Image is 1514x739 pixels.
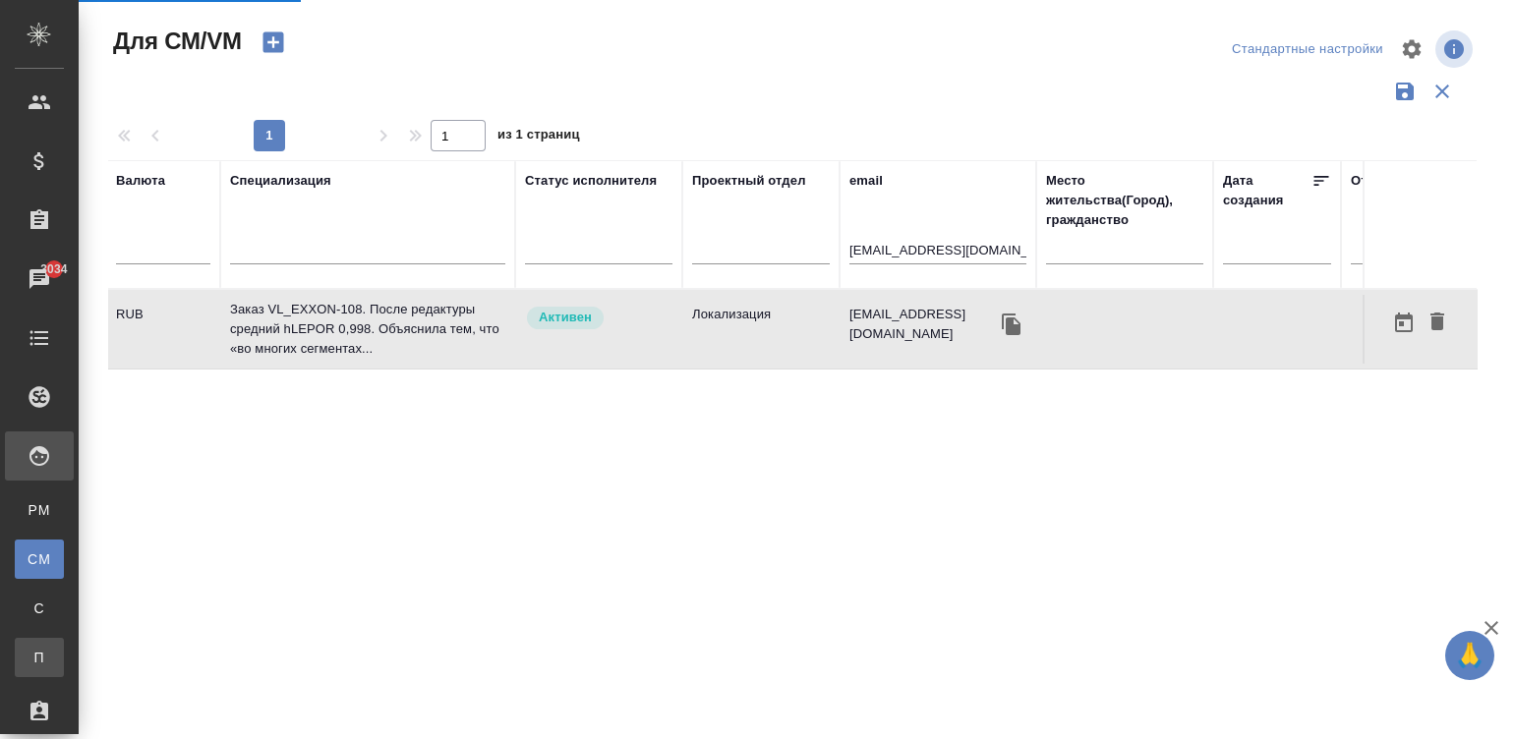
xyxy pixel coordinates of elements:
[230,171,331,191] div: Специализация
[525,305,672,331] div: Рядовой исполнитель: назначай с учетом рейтинга
[1453,635,1486,676] span: 🙏
[1435,30,1477,68] span: Посмотреть информацию
[1424,73,1461,110] button: Сбросить фильтры
[849,171,883,191] div: email
[497,123,580,151] span: из 1 страниц
[692,171,806,191] div: Проектный отдел
[25,598,54,618] span: С
[1387,305,1421,341] button: Открыть календарь загрузки
[250,26,297,59] button: Создать
[15,638,64,677] a: П
[106,295,220,364] td: RUB
[1223,171,1311,210] div: Дата создания
[1388,26,1435,73] span: Настроить таблицу
[849,305,997,344] p: [EMAIL_ADDRESS][DOMAIN_NAME]
[15,490,64,530] a: PM
[1445,631,1494,680] button: 🙏
[29,259,79,279] span: 3034
[25,648,54,667] span: П
[1386,73,1424,110] button: Сохранить фильтры
[1227,34,1388,65] div: split button
[116,171,165,191] div: Валюта
[5,255,74,304] a: 3034
[108,26,242,57] span: Для СМ/VM
[539,308,592,327] p: Активен
[997,310,1026,339] button: Скопировать
[15,589,64,628] a: С
[1421,305,1454,341] button: Удалить
[1046,171,1203,230] div: Место жительства(Город), гражданство
[25,549,54,569] span: CM
[1351,171,1452,191] div: Ответственный
[25,500,54,520] span: PM
[15,540,64,579] a: CM
[230,300,505,359] p: Заказ VL_EXXON-108. После редактуры средний hLEPOR 0,998. Объяснила тем, что «во многих сегментах...
[525,171,657,191] div: Статус исполнителя
[682,295,840,364] td: Локализация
